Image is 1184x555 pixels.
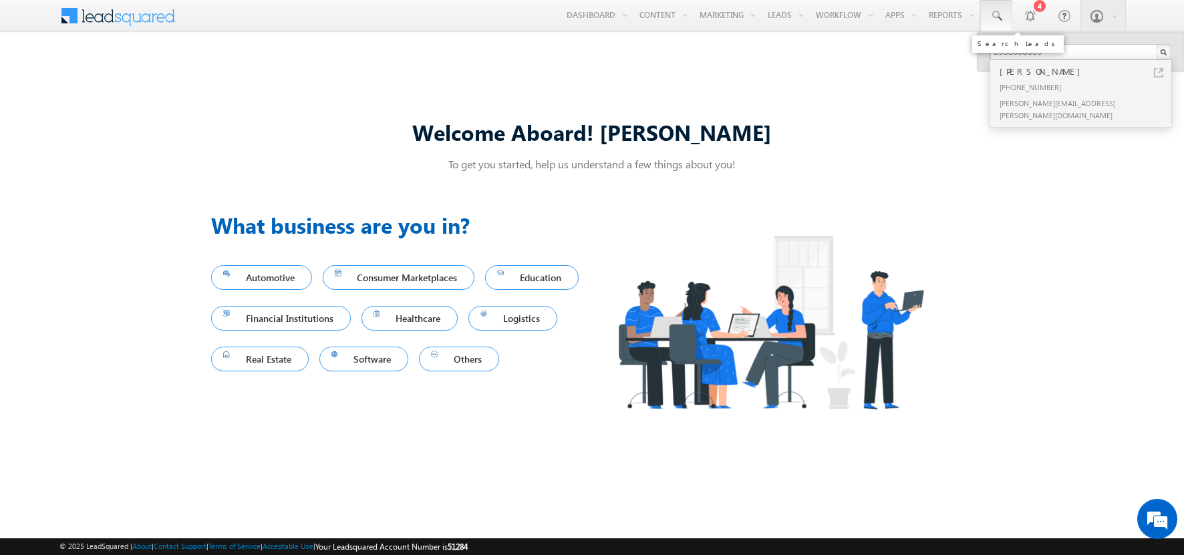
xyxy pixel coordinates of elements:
div: Welcome Aboard! [PERSON_NAME] [211,118,973,146]
span: Your Leadsquared Account Number is [315,542,468,552]
span: Education [497,268,567,287]
a: Acceptable Use [263,542,313,550]
span: Consumer Marketplaces [335,268,463,287]
a: Terms of Service [208,542,261,550]
span: Healthcare [374,309,446,327]
span: Software [331,350,397,368]
p: To get you started, help us understand a few things about you! [211,157,973,171]
a: About [132,542,152,550]
div: [PHONE_NUMBER] [997,79,1176,95]
span: Others [431,350,487,368]
a: Contact Support [154,542,206,550]
div: Search Leads [978,39,1058,47]
div: [PERSON_NAME] [997,64,1176,79]
h3: What business are you in? [211,209,592,241]
span: Logistics [480,309,545,327]
span: Financial Institutions [223,309,339,327]
div: [PERSON_NAME][EMAIL_ADDRESS][PERSON_NAME][DOMAIN_NAME] [997,95,1176,123]
span: Automotive [223,268,300,287]
span: © 2025 LeadSquared | | | | | [59,540,468,553]
input: Search Leads [990,44,1171,60]
img: Industry.png [592,209,949,435]
span: Real Estate [223,350,297,368]
span: 51284 [448,542,468,552]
